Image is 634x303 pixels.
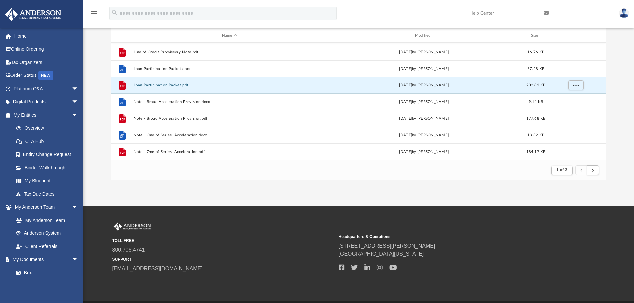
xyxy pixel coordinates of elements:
i: menu [90,9,98,17]
a: Overview [9,122,88,135]
div: grid [111,43,607,160]
div: [DATE] by [PERSON_NAME] [328,132,520,138]
button: More options [568,80,583,90]
a: Box [9,266,82,279]
small: SUPPORT [112,256,334,262]
span: arrow_drop_down [72,108,85,122]
a: [GEOGRAPHIC_DATA][US_STATE] [339,251,424,257]
a: Tax Organizers [5,56,88,69]
div: [DATE] by [PERSON_NAME] [328,149,520,155]
a: Anderson System [9,227,85,240]
button: 1 of 2 [551,166,572,175]
span: 202.81 KB [526,83,545,87]
div: Modified [328,33,520,39]
a: Binder Walkthrough [9,161,88,174]
a: Client Referrals [9,240,85,253]
span: 184.17 KB [526,150,545,153]
a: [EMAIL_ADDRESS][DOMAIN_NAME] [112,266,203,271]
div: [DATE] by [PERSON_NAME] [328,99,520,105]
button: Note - Broad Acceleration Provision.docx [133,100,325,104]
a: My Entitiesarrow_drop_down [5,108,88,122]
a: My Anderson Team [9,214,82,227]
a: Meeting Minutes [9,279,85,293]
a: Entity Change Request [9,148,88,161]
div: NEW [38,71,53,80]
button: Note - Broad Acceleration Provision.pdf [133,116,325,121]
div: id [552,33,599,39]
span: arrow_drop_down [72,201,85,214]
a: [STREET_ADDRESS][PERSON_NAME] [339,243,435,249]
button: Line of Credit Promissory Note.pdf [133,50,325,54]
small: TOLL FREE [112,238,334,244]
a: Digital Productsarrow_drop_down [5,95,88,109]
a: Tax Due Dates [9,187,88,201]
a: My Anderson Teamarrow_drop_down [5,201,85,214]
div: [DATE] by [PERSON_NAME] [328,49,520,55]
a: My Documentsarrow_drop_down [5,253,85,266]
a: CTA Hub [9,135,88,148]
span: 37.28 KB [528,67,544,70]
a: Online Ordering [5,43,88,56]
a: Home [5,29,88,43]
img: Anderson Advisors Platinum Portal [3,8,63,21]
div: Size [523,33,549,39]
span: arrow_drop_down [72,95,85,109]
span: 13.32 KB [528,133,544,137]
div: id [114,33,130,39]
a: menu [90,13,98,17]
span: 177.68 KB [526,116,545,120]
a: My Blueprint [9,174,85,188]
div: Name [133,33,325,39]
span: 16.76 KB [528,50,544,54]
a: 800.706.4741 [112,247,145,253]
button: Loan Participation Packet.pdf [133,83,325,87]
span: 1 of 2 [556,168,567,172]
div: [DATE] by [PERSON_NAME] [328,82,520,88]
small: Headquarters & Operations [339,234,560,240]
button: Loan Participation Packet.docx [133,67,325,71]
img: User Pic [619,8,629,18]
span: 9.14 KB [528,100,543,103]
a: Order StatusNEW [5,69,88,82]
i: search [111,9,118,16]
button: Note - One of Series, Acceleration.docx [133,133,325,137]
button: Note - One of Series, Acceleration.pdf [133,150,325,154]
span: arrow_drop_down [72,82,85,96]
a: Platinum Q&Aarrow_drop_down [5,82,88,95]
div: [DATE] by [PERSON_NAME] [328,115,520,121]
span: arrow_drop_down [72,253,85,267]
img: Anderson Advisors Platinum Portal [112,222,152,231]
div: [DATE] by [PERSON_NAME] [328,66,520,72]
